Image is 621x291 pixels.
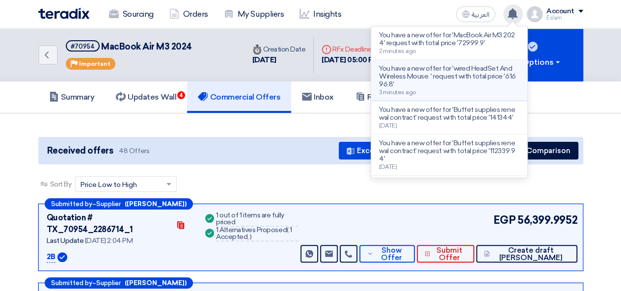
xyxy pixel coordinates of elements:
[287,226,289,234] span: (
[38,81,106,113] a: Summary
[546,7,574,16] div: Account
[493,212,515,228] span: EGP
[527,6,542,22] img: profile_test.png
[291,81,345,113] a: Inbox
[85,237,133,245] span: [DATE] 2:04 PM
[250,233,252,241] span: )
[417,245,474,263] button: Submit Offer
[47,144,113,158] span: Received offers
[216,226,292,241] span: 1 Accepted,
[379,139,519,163] p: You have a new offer for 'Buffet supplies renewal contract' request with total price '112339.94'
[322,54,411,66] div: [DATE] 05:00 PM
[292,3,349,25] a: Insights
[379,31,519,47] p: You have a new offer for 'MacBook Air M3 2024' request with total price '72999.9'
[432,247,466,262] span: Submit Offer
[302,92,334,102] h5: Inbox
[376,247,407,262] span: Show Offer
[162,3,216,25] a: Orders
[359,245,415,263] button: Show Offer
[379,89,416,96] span: 3 minutes ago
[177,91,185,99] span: 4
[355,92,408,102] h5: RFx Report
[216,3,292,25] a: My Suppliers
[45,198,193,210] div: –
[81,180,137,190] span: Price Low to High
[379,163,397,170] span: [DATE]
[322,44,411,54] div: RFx Deadline
[79,60,110,67] span: Important
[105,81,187,113] a: Updates Wall4
[47,251,55,263] p: 2B
[96,280,121,286] span: Supplier
[379,48,416,54] span: 2 minutes ago
[492,247,569,262] span: Create draft [PERSON_NAME]
[47,212,170,236] div: Quotation # TX_70954_2286714_1
[345,81,419,113] a: RFx Report
[379,106,519,122] p: You have a new offer for 'Buffet supplies renewal contract' request with total price '141344'
[252,44,306,54] div: Creation Date
[49,92,95,102] h5: Summary
[187,81,291,113] a: Commercial Offers
[216,212,298,227] div: 1 out of 1 items are fully priced
[116,92,176,102] h5: Updates Wall
[252,54,306,66] div: [DATE]
[125,280,187,286] b: ([PERSON_NAME])
[125,201,187,207] b: ([PERSON_NAME])
[57,252,67,262] img: Verified Account
[198,92,280,102] h5: Commercial Offers
[47,237,84,245] span: Last Update
[101,3,162,25] a: Sourcing
[216,227,298,241] div: 1 Alternatives Proposed
[51,280,92,286] span: Submitted by
[101,41,192,52] span: MacBook Air M3 2024
[476,245,577,263] button: Create draft [PERSON_NAME]
[485,28,583,81] button: RFx Options
[38,8,89,19] img: Teradix logo
[71,43,95,50] div: #70954
[456,6,495,22] button: العربية
[379,122,397,129] span: [DATE]
[517,212,577,228] span: 56,399.9952
[506,56,562,68] div: RFx Options
[472,11,489,18] span: العربية
[50,179,72,189] span: Sort By
[119,146,149,156] span: 48 Offers
[379,65,519,88] p: You have a new offer for 'wired HeadSet And Wireless Mouse. ' request with total price '61696.8'
[339,142,454,159] button: Excel Sheet Comparison
[51,201,92,207] span: Submitted by
[546,15,583,21] div: Eslam
[45,277,193,289] div: –
[66,40,192,53] h5: MacBook Air M3 2024
[96,201,121,207] span: Supplier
